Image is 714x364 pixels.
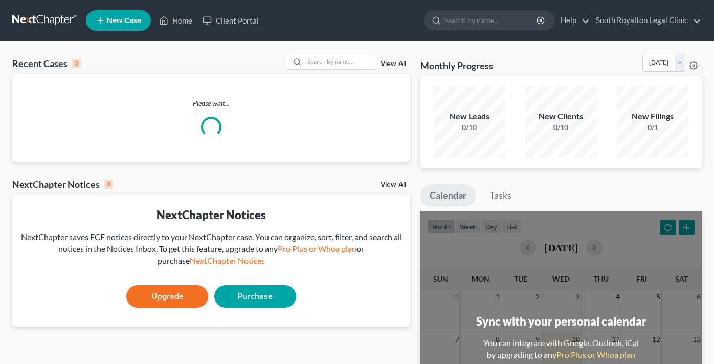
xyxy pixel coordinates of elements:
a: Client Portal [197,11,264,30]
input: Search by name... [444,11,538,30]
a: Home [154,11,197,30]
span: New Case [107,17,141,25]
h3: Monthly Progress [420,59,493,72]
div: NextChapter saves ECF notices directly to your NextChapter case. You can organize, sort, filter, ... [20,231,402,267]
a: South Royalton Legal Clinic [591,11,701,30]
a: View All [381,181,406,188]
div: NextChapter Notices [12,178,113,190]
a: Pro Plus or Whoa plan [278,244,356,253]
a: Tasks [480,184,521,207]
div: 0/1 [617,122,688,133]
div: New Filings [617,111,688,122]
div: Recent Cases [12,57,81,70]
a: Pro Plus or Whoa plan [556,350,635,359]
div: New Leads [434,111,505,122]
a: Help [555,11,590,30]
div: Sync with your personal calendar [476,313,646,329]
a: Purchase [214,285,296,308]
a: View All [381,60,406,68]
div: 0 [104,180,113,189]
a: Upgrade [126,285,208,308]
div: New Clients [525,111,597,122]
div: 0 [72,59,81,68]
a: Calendar [420,184,476,207]
div: 0/10 [434,122,505,133]
input: Search by name... [304,54,376,69]
a: NextChapter Notices [190,255,265,265]
div: You can integrate with Google, Outlook, iCal by upgrading to any [479,337,643,361]
div: NextChapter Notices [20,207,402,223]
div: 0/10 [525,122,597,133]
p: Please wait... [12,98,410,109]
